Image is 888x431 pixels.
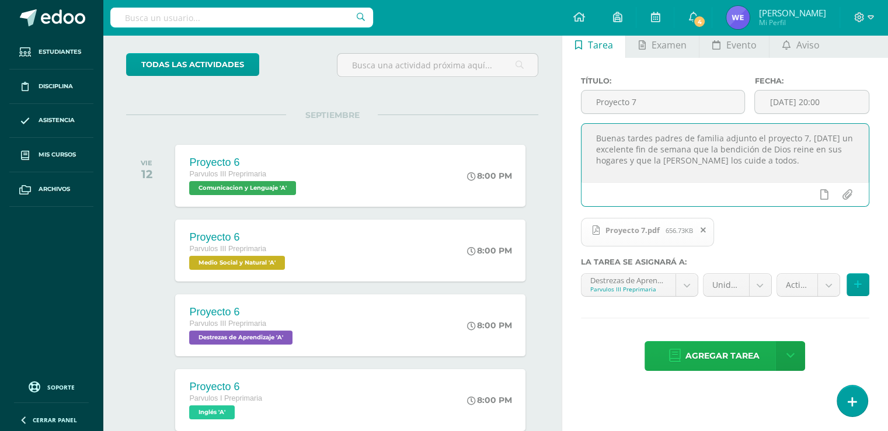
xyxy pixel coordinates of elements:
[590,274,667,285] div: Destrezas de Aprendizaje 'A'
[694,224,713,237] span: Remover archivo
[693,15,706,28] span: 4
[141,167,152,181] div: 12
[189,245,266,253] span: Parvulos III Preprimaria
[9,172,93,207] a: Archivos
[712,274,740,296] span: Unidad 4
[39,150,76,159] span: Mis cursos
[562,30,625,58] a: Tarea
[189,256,285,270] span: Medio Social y Natural 'A'
[581,274,698,296] a: Destrezas de Aprendizaje 'A'Parvulos III Preprimaria
[189,181,296,195] span: Comunicacion y Lenguaje 'A'
[699,30,769,58] a: Evento
[39,47,81,57] span: Estudiantes
[796,31,820,59] span: Aviso
[467,245,512,256] div: 8:00 PM
[581,91,745,113] input: Título
[189,319,266,328] span: Parvulos III Preprimaria
[189,394,262,402] span: Parvulos I Preprimaria
[666,226,693,235] span: 656.73KB
[758,18,826,27] span: Mi Perfil
[9,104,93,138] a: Asistencia
[754,77,869,85] label: Fecha:
[9,35,93,69] a: Estudiantes
[189,170,266,178] span: Parvulos III Preprimaria
[704,274,771,296] a: Unidad 4
[126,53,259,76] a: todas las Actividades
[110,8,373,27] input: Busca un usuario...
[581,258,869,266] label: La tarea se asignará a:
[39,185,70,194] span: Archivos
[467,395,512,405] div: 8:00 PM
[189,231,288,244] div: Proyecto 6
[786,274,809,296] span: Actividades de zona (60.0%)
[467,171,512,181] div: 8:00 PM
[14,378,89,394] a: Soporte
[337,54,538,77] input: Busca una actividad próxima aquí...
[189,157,299,169] div: Proyecto 6
[590,285,667,293] div: Parvulos III Preprimaria
[685,342,759,370] span: Agregar tarea
[47,383,75,391] span: Soporte
[9,69,93,104] a: Disciplina
[581,77,746,85] label: Título:
[39,116,75,125] span: Asistencia
[467,320,512,331] div: 8:00 PM
[600,225,666,235] span: Proyecto 7.pdf
[755,91,869,113] input: Fecha de entrega
[286,110,378,120] span: SEPTIEMBRE
[189,405,235,419] span: Inglés 'A'
[9,138,93,172] a: Mis cursos
[626,30,699,58] a: Examen
[581,218,714,247] span: Proyecto 7.pdf
[726,6,750,29] img: e55be995dafeee3cef32c3080d9a0414.png
[189,331,292,345] span: Destrezas de Aprendizaje 'A'
[39,82,73,91] span: Disciplina
[33,416,77,424] span: Cerrar panel
[777,274,840,296] a: Actividades de zona (60.0%)
[588,31,613,59] span: Tarea
[726,31,757,59] span: Evento
[758,7,826,19] span: [PERSON_NAME]
[189,381,262,393] div: Proyecto 6
[141,159,152,167] div: VIE
[652,31,687,59] span: Examen
[189,306,295,318] div: Proyecto 6
[769,30,832,58] a: Aviso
